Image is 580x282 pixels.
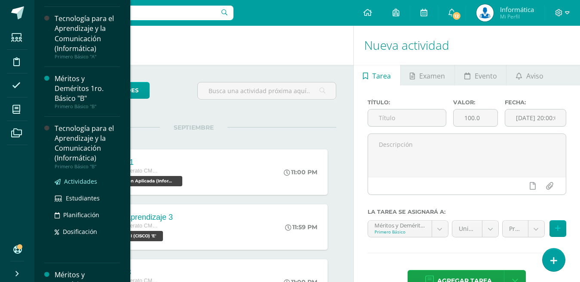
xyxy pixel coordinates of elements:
div: Tecnología para el Aprendizaje y la Comunicación (Informática) [55,14,120,53]
input: Puntos máximos [454,109,497,126]
div: Guía de Aprendizaje 3 [96,213,173,222]
label: La tarea se asignará a: [368,209,566,215]
input: Busca un usuario... [40,6,233,20]
a: Evento [455,65,506,85]
a: Tarea [354,65,400,85]
span: Tarea [372,66,391,86]
label: Fecha: [505,99,566,106]
a: Méritos y Deméritos 1ro. Básico "A" 'A'Primero Básico [368,221,448,237]
span: 12 [452,11,461,21]
span: Dosificación [63,227,97,236]
a: Dosificación [55,227,120,237]
a: Actividades [55,176,120,186]
a: Tecnología para el Aprendizaje y la Comunicación (Informática)Primero Básico "A" [55,14,120,59]
div: Guia No 3 [96,268,184,277]
input: Título [368,109,446,126]
div: Primero Básico "B" [55,103,120,109]
span: Mi Perfil [500,13,534,20]
label: Valor: [453,99,498,106]
div: Primero Básico [374,229,425,235]
div: Tecnología para el Aprendizaje y la Comunicación (Informática) [55,124,120,163]
div: Primero Básico "B" [55,164,120,170]
a: Examen [401,65,454,85]
div: Méritos y Deméritos 1ro. Básico "B" [55,74,120,103]
span: Aviso [526,66,543,86]
div: Corto No 1 [96,158,184,167]
input: Busca una actividad próxima aquí... [198,82,336,99]
span: Planificación [63,211,99,219]
a: Tecnología para el Aprendizaje y la Comunicación (Informática)Primero Básico "B" [55,124,120,169]
div: Méritos y Deméritos 1ro. Básico "A" 'A' [374,221,425,229]
a: Méritos y Deméritos 1ro. Básico "B"Primero Básico "B" [55,74,120,109]
span: Computación Aplicada (Informática) 'D' [96,176,182,186]
span: Estudiantes [66,194,100,202]
div: 11:00 PM [284,168,317,176]
a: Prueba Corta (0.0%) [503,221,544,237]
span: Informática [500,5,534,14]
input: Fecha de entrega [505,109,566,126]
a: Planificación [55,210,120,220]
span: SEPTIEMBRE [160,124,227,131]
h1: Nueva actividad [364,26,570,65]
label: Título: [368,99,446,106]
a: Unidad 4 [452,221,499,237]
div: Primero Básico "A" [55,54,120,60]
span: Examen [419,66,445,86]
div: 11:59 PM [285,223,317,231]
a: Estudiantes [55,193,120,203]
span: Prueba Corta (0.0%) [509,221,522,237]
span: Actividades [64,177,97,185]
span: Unidad 4 [459,221,476,237]
span: Evento [475,66,497,86]
h1: Actividades [45,26,343,65]
a: Aviso [506,65,552,85]
img: da59f6ea21f93948affb263ca1346426.png [476,4,494,21]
